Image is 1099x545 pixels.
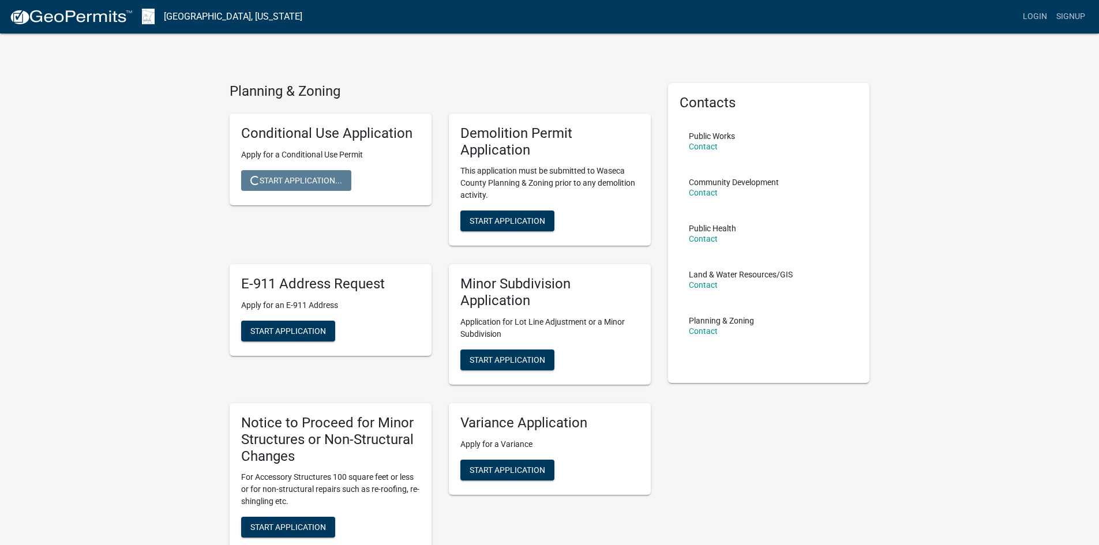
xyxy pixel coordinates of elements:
p: Apply for an E-911 Address [241,299,420,311]
p: Planning & Zoning [689,317,754,325]
button: Start Application [460,349,554,370]
a: Signup [1052,6,1090,28]
a: Contact [689,234,718,243]
h5: Contacts [680,95,858,111]
button: Start Application [241,321,335,341]
h5: Notice to Proceed for Minor Structures or Non-Structural Changes [241,415,420,464]
span: Start Application [250,326,326,336]
p: This application must be submitted to Waseca County Planning & Zoning prior to any demolition act... [460,165,639,201]
button: Start Application [460,460,554,480]
p: Apply for a Conditional Use Permit [241,149,420,161]
button: Start Application [460,211,554,231]
h4: Planning & Zoning [230,83,651,100]
a: Login [1018,6,1052,28]
a: Contact [689,326,718,336]
p: Public Works [689,132,735,140]
p: Application for Lot Line Adjustment or a Minor Subdivision [460,316,639,340]
img: Waseca County, Minnesota [142,9,155,24]
a: [GEOGRAPHIC_DATA], [US_STATE] [164,7,302,27]
h5: Demolition Permit Application [460,125,639,159]
h5: Variance Application [460,415,639,431]
p: For Accessory Structures 100 square feet or less or for non-structural repairs such as re-roofing... [241,471,420,508]
a: Contact [689,142,718,151]
a: Contact [689,280,718,290]
button: Start Application [241,517,335,538]
p: Community Development [689,178,779,186]
h5: Conditional Use Application [241,125,420,142]
span: Start Application [470,355,545,364]
span: Start Application [250,523,326,532]
span: Start Application... [250,175,342,185]
a: Contact [689,188,718,197]
span: Start Application [470,216,545,225]
button: Start Application... [241,170,351,191]
p: Land & Water Resources/GIS [689,270,793,279]
span: Start Application [470,465,545,474]
h5: Minor Subdivision Application [460,276,639,309]
p: Public Health [689,224,736,232]
p: Apply for a Variance [460,438,639,450]
h5: E-911 Address Request [241,276,420,292]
